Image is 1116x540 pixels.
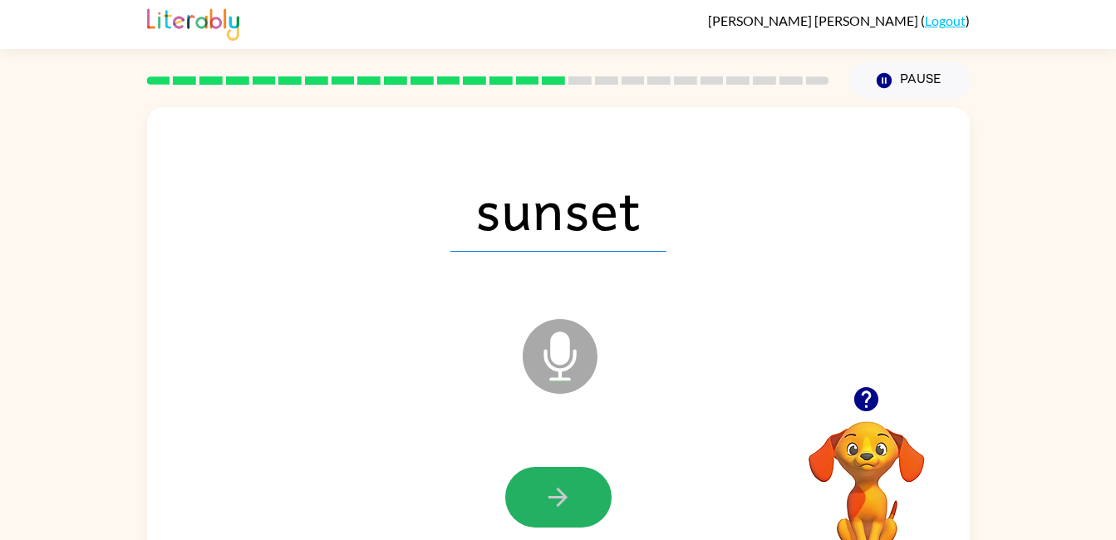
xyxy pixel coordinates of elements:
img: Literably [147,4,239,41]
span: [PERSON_NAME] [PERSON_NAME] [708,12,921,28]
button: Pause [849,61,970,100]
div: ( ) [708,12,970,28]
a: Logout [925,12,966,28]
span: sunset [450,165,666,252]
